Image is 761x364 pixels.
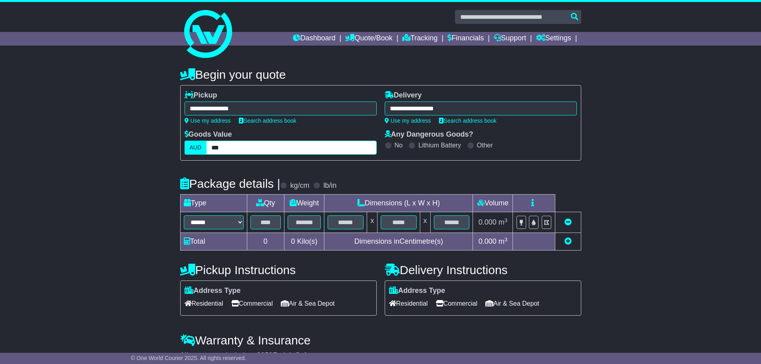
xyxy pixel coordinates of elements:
[479,218,497,226] span: 0.000
[180,334,581,347] h4: Warranty & Insurance
[185,130,232,139] label: Goods Value
[239,117,296,124] a: Search address book
[439,117,497,124] a: Search address book
[473,195,513,212] td: Volume
[185,91,217,100] label: Pickup
[185,117,231,124] a: Use my address
[436,297,477,310] span: Commercial
[447,32,484,46] a: Financials
[131,355,246,361] span: © One World Courier 2025. All rights reserved.
[479,237,497,245] span: 0.000
[291,237,295,245] span: 0
[385,117,431,124] a: Use my address
[180,68,581,81] h4: Begin your quote
[180,195,247,212] td: Type
[180,263,377,276] h4: Pickup Instructions
[261,351,273,359] span: 250
[180,233,247,251] td: Total
[180,177,280,190] h4: Package details |
[231,297,273,310] span: Commercial
[180,351,581,360] div: All our quotes include a $ FreightSafe warranty.
[389,286,445,295] label: Address Type
[284,233,324,251] td: Kilo(s)
[499,237,508,245] span: m
[247,195,284,212] td: Qty
[564,218,572,226] a: Remove this item
[485,297,539,310] span: Air & Sea Depot
[536,32,571,46] a: Settings
[402,32,437,46] a: Tracking
[385,263,581,276] h4: Delivery Instructions
[185,141,207,155] label: AUD
[284,195,324,212] td: Weight
[281,297,335,310] span: Air & Sea Depot
[290,181,309,190] label: kg/cm
[324,195,473,212] td: Dimensions (L x W x H)
[418,141,461,149] label: Lithium Battery
[499,218,508,226] span: m
[505,237,508,243] sup: 3
[247,233,284,251] td: 0
[477,141,493,149] label: Other
[389,297,428,310] span: Residential
[345,32,392,46] a: Quote/Book
[564,237,572,245] a: Add new item
[185,286,241,295] label: Address Type
[494,32,526,46] a: Support
[293,32,336,46] a: Dashboard
[367,212,378,233] td: x
[385,91,422,100] label: Delivery
[385,130,473,139] label: Any Dangerous Goods?
[505,217,508,223] sup: 3
[395,141,403,149] label: No
[420,212,430,233] td: x
[185,297,223,310] span: Residential
[324,233,473,251] td: Dimensions in Centimetre(s)
[323,181,336,190] label: lb/in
